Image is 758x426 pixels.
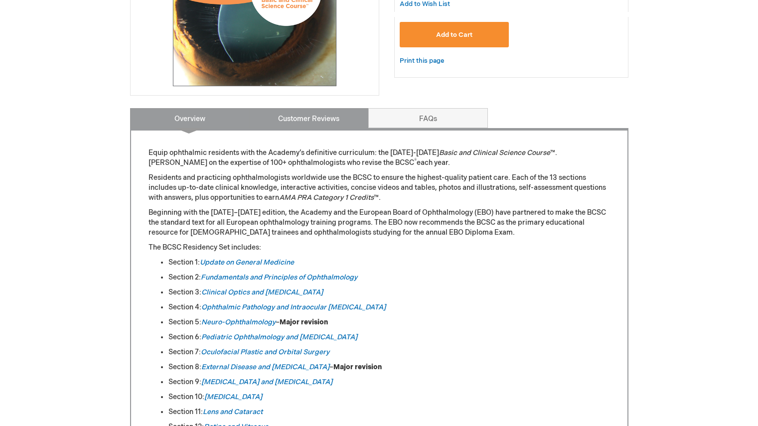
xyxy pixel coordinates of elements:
[201,303,386,311] a: Ophthalmic Pathology and Intraocular [MEDICAL_DATA]
[249,108,369,128] a: Customer Reviews
[400,22,509,47] button: Add to Cart
[149,208,610,238] p: Beginning with the [DATE]–[DATE] edition, the Academy and the European Board of Ophthalmology (EB...
[168,392,610,402] li: Section 10:
[280,318,328,326] strong: Major revision
[168,258,610,268] li: Section 1:
[368,108,488,128] a: FAQs
[149,173,610,203] p: Residents and practicing ophthalmologists worldwide use the BCSC to ensure the highest-quality pa...
[279,193,374,202] em: AMA PRA Category 1 Credits
[201,288,323,296] a: Clinical Optics and [MEDICAL_DATA]
[168,347,610,357] li: Section 7:
[149,243,610,253] p: The BCSC Residency Set includes:
[168,302,610,312] li: Section 4:
[201,378,332,386] a: [MEDICAL_DATA] and [MEDICAL_DATA]
[149,148,610,168] p: Equip ophthalmic residents with the Academy’s definitive curriculum: the [DATE]-[DATE] ™. [PERSON...
[168,317,610,327] li: Section 5: –
[130,108,250,128] a: Overview
[436,31,472,39] span: Add to Cart
[201,333,357,341] a: Pediatric Ophthalmology and [MEDICAL_DATA]
[168,407,610,417] li: Section 11:
[200,258,294,267] a: Update on General Medicine
[333,363,382,371] strong: Major revision
[204,393,262,401] a: [MEDICAL_DATA]
[439,148,550,157] em: Basic and Clinical Science Course
[168,362,610,372] li: Section 8: –
[400,55,444,67] a: Print this page
[168,273,610,283] li: Section 2:
[201,273,357,282] a: Fundamentals and Principles of Ophthalmology
[201,318,276,326] a: Neuro-Ophthalmology
[168,332,610,342] li: Section 6:
[168,377,610,387] li: Section 9:
[201,348,329,356] a: Oculofacial Plastic and Orbital Surgery
[201,363,329,371] a: External Disease and [MEDICAL_DATA]
[203,408,263,416] a: Lens and Cataract
[168,287,610,297] li: Section 3:
[414,158,417,164] sup: ®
